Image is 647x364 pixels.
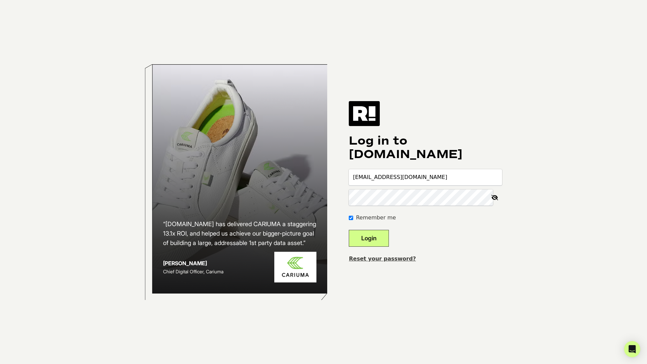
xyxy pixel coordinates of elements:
[349,101,380,126] img: Retention.com
[163,219,317,248] h2: “[DOMAIN_NAME] has delivered CARIUMA a staggering 13.1x ROI, and helped us achieve our bigger-pic...
[349,230,389,247] button: Login
[349,255,416,262] a: Reset your password?
[163,269,223,274] span: Chief Digital Officer, Cariuma
[349,169,502,185] input: Email
[624,341,640,357] div: Open Intercom Messenger
[163,260,207,267] strong: [PERSON_NAME]
[274,252,316,282] img: Cariuma
[356,214,396,222] label: Remember me
[349,134,502,161] h1: Log in to [DOMAIN_NAME]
